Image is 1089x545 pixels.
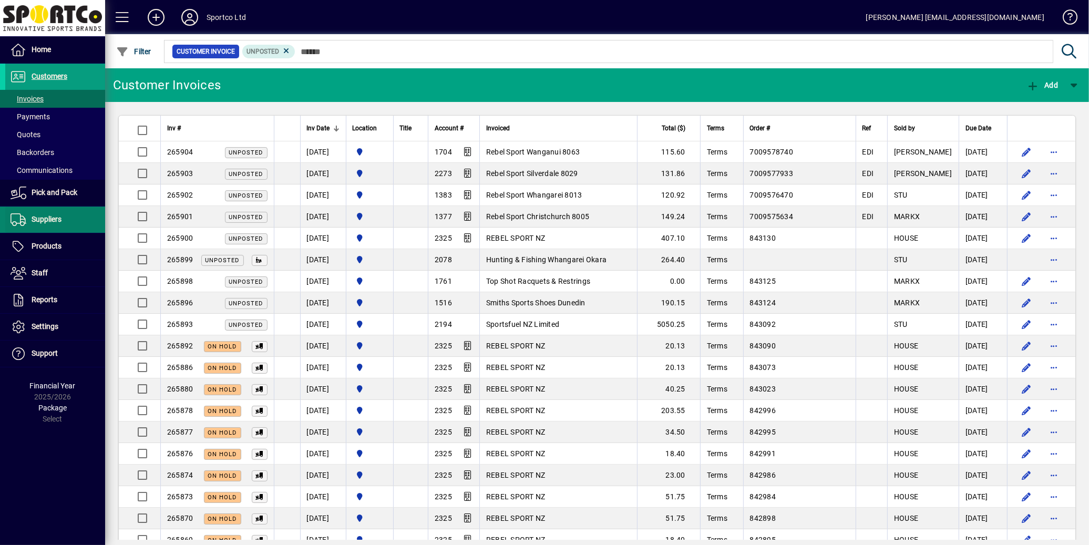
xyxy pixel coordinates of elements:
span: Terms [707,169,727,178]
td: [DATE] [959,249,1007,271]
span: 843124 [750,299,776,307]
span: Package [38,404,67,412]
span: STU [894,320,908,328]
span: Terms [707,277,727,285]
td: 20.13 [637,335,700,357]
span: 1383 [435,191,452,199]
span: 843130 [750,234,776,242]
span: Unposted [206,257,240,264]
td: 40.25 [637,378,700,400]
td: [DATE] [300,508,346,529]
button: Edit [1018,294,1035,311]
mat-chip: Customer Invoice Status: Unposted [242,45,295,58]
button: More options [1045,208,1062,225]
td: 34.50 [637,421,700,443]
button: Edit [1018,208,1035,225]
span: Terms [707,320,727,328]
button: Edit [1018,467,1035,484]
span: REBEL SPORT NZ [486,449,546,458]
span: Staff [32,269,48,277]
td: [DATE] [300,486,346,508]
span: Sportco Ltd Warehouse [353,318,387,330]
span: Sportco Ltd Warehouse [353,448,387,459]
div: Sportco Ltd [207,9,246,26]
span: 842986 [750,471,776,479]
div: Total ($) [644,122,695,134]
td: [DATE] [959,206,1007,228]
span: 265876 [167,449,193,458]
span: 1377 [435,212,452,221]
span: Ref [862,122,871,134]
td: [DATE] [300,271,346,292]
td: 51.75 [637,508,700,529]
span: Unposted [229,235,263,242]
span: Order # [750,122,770,134]
a: Pick and Pack [5,180,105,206]
span: Invoices [11,95,44,103]
td: 264.40 [637,249,700,271]
span: Sportco Ltd Warehouse [353,254,387,265]
a: Communications [5,161,105,179]
div: Inv Date [307,122,340,134]
span: 265902 [167,191,193,199]
span: REBEL SPORT NZ [486,406,546,415]
td: 120.92 [637,184,700,206]
button: Edit [1018,337,1035,354]
span: Terms [707,122,724,134]
span: On hold [208,386,237,393]
td: 203.55 [637,400,700,421]
span: Terms [707,148,727,156]
button: More options [1045,359,1062,376]
td: [DATE] [959,465,1007,486]
span: Sportco Ltd Warehouse [353,426,387,438]
span: STU [894,255,908,264]
td: [DATE] [300,378,346,400]
td: [DATE] [959,486,1007,508]
span: Unposted [229,149,263,156]
span: Products [32,242,61,250]
span: Inv # [167,122,181,134]
span: On hold [208,429,237,436]
td: [DATE] [300,465,346,486]
a: Backorders [5,143,105,161]
span: 265880 [167,385,193,393]
td: 5050.25 [637,314,700,335]
span: Terms [707,428,727,436]
a: Invoices [5,90,105,108]
span: 265878 [167,406,193,415]
a: Products [5,233,105,260]
span: Terms [707,234,727,242]
div: Order # [750,122,849,134]
span: REBEL SPORT NZ [486,514,546,522]
button: More options [1045,187,1062,203]
td: [DATE] [959,335,1007,357]
td: 131.86 [637,163,700,184]
td: [DATE] [959,314,1007,335]
button: More options [1045,510,1062,527]
button: More options [1045,294,1062,311]
a: Reports [5,287,105,313]
td: [DATE] [300,335,346,357]
span: HOUSE [894,234,918,242]
div: Invoiced [486,122,631,134]
a: Settings [5,314,105,340]
span: REBEL SPORT NZ [486,342,546,350]
td: [DATE] [300,357,346,378]
span: Sportco Ltd Warehouse [353,491,387,502]
button: Edit [1018,359,1035,376]
span: Terms [707,363,727,372]
button: Edit [1018,488,1035,505]
span: On hold [208,451,237,458]
td: 190.15 [637,292,700,314]
div: [PERSON_NAME] [EMAIL_ADDRESS][DOMAIN_NAME] [866,9,1044,26]
button: More options [1045,230,1062,246]
button: More options [1045,316,1062,333]
span: 2273 [435,169,452,178]
td: [DATE] [959,421,1007,443]
span: Location [353,122,377,134]
button: Edit [1018,230,1035,246]
span: 2078 [435,255,452,264]
span: Quotes [11,130,40,139]
span: 2325 [435,514,452,522]
span: 7009578740 [750,148,794,156]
